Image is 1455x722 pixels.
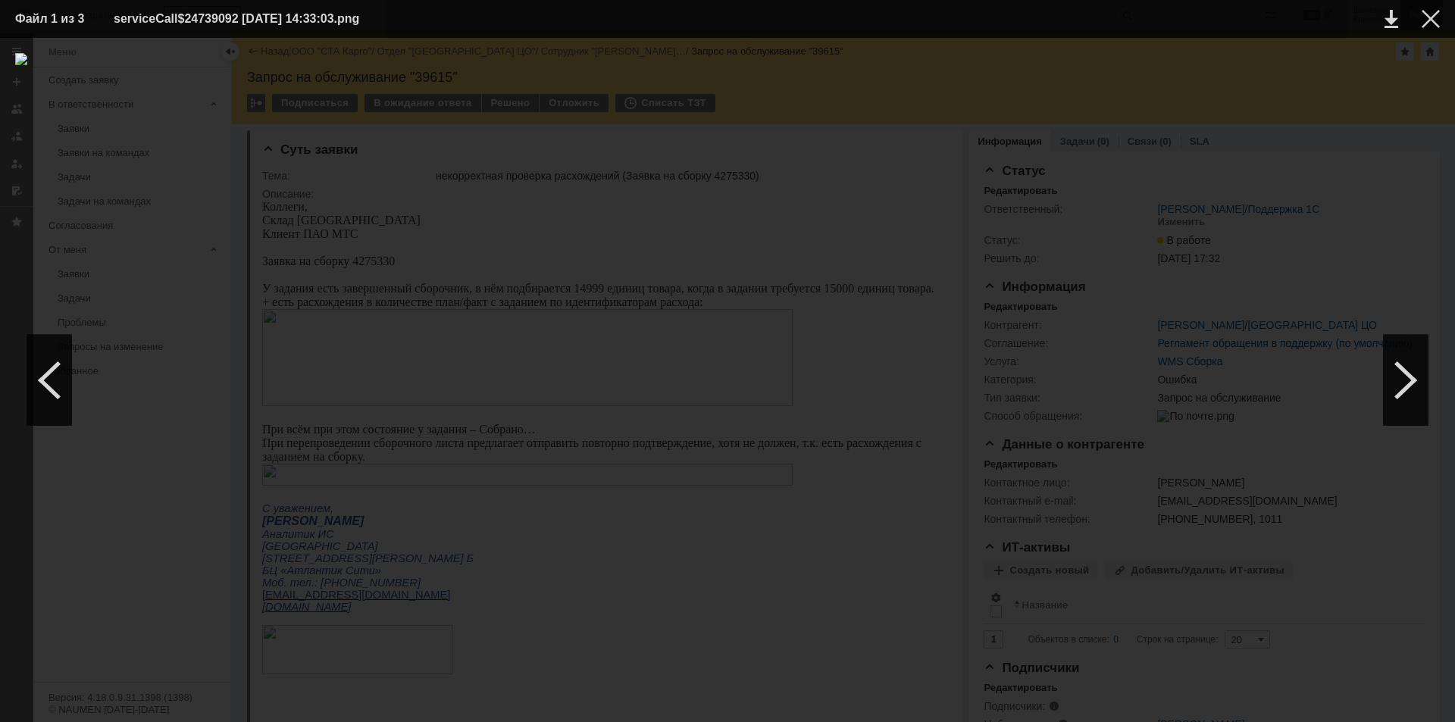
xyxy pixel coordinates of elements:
[15,53,1440,707] img: download
[1383,335,1428,426] div: Следующий файл
[27,335,72,426] div: Предыдущий файл
[1422,10,1440,28] div: Закрыть окно (Esc)
[15,13,91,25] div: Файл 1 из 3
[1385,10,1398,28] div: Скачать файл
[114,10,397,28] div: serviceCall$24739092 [DATE] 14:33:03.png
